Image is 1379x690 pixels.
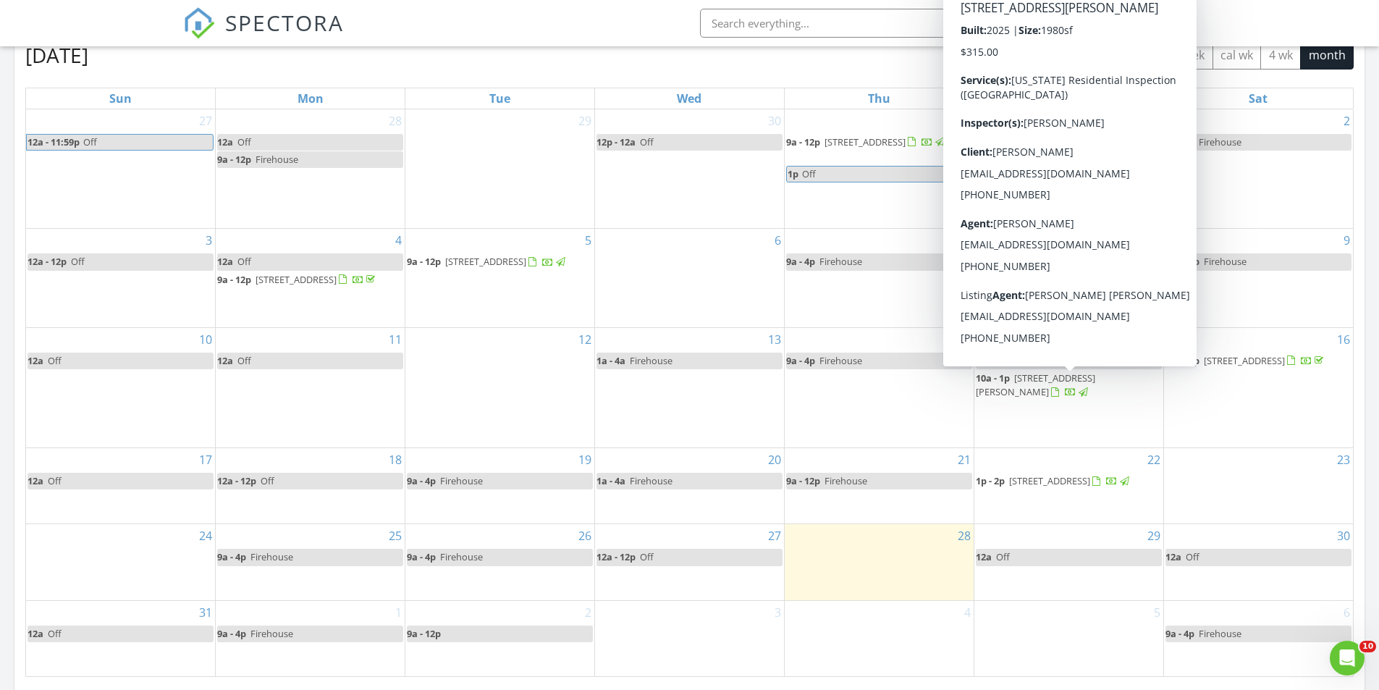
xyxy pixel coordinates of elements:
span: 12a [217,354,233,367]
td: Go to August 31, 2025 [26,600,216,676]
a: Go to August 2, 2025 [1341,109,1353,132]
a: Go to September 4, 2025 [961,601,974,624]
td: Go to August 6, 2025 [595,229,785,327]
span: 12a [28,474,43,487]
td: Go to August 2, 2025 [1163,109,1353,229]
span: Firehouse [825,474,867,487]
a: Go to August 28, 2025 [955,524,974,547]
td: Go to August 3, 2025 [26,229,216,327]
a: 10a - 1p [STREET_ADDRESS][PERSON_NAME] [976,371,1095,398]
a: 9a - 12p [STREET_ADDRESS] [407,255,568,268]
span: Off [802,167,816,180]
span: Firehouse [630,474,672,487]
span: 9a - 4p [1165,135,1194,148]
span: Off [237,354,251,367]
a: Go to August 19, 2025 [575,448,594,471]
span: 9a - 4p [976,255,1005,268]
span: [STREET_ADDRESS] [1009,474,1090,487]
td: Go to August 27, 2025 [595,524,785,600]
a: Go to September 6, 2025 [1341,601,1353,624]
a: Go to August 26, 2025 [575,524,594,547]
a: Go to July 27, 2025 [196,109,215,132]
td: Go to August 28, 2025 [784,524,974,600]
a: Go to August 29, 2025 [1144,524,1163,547]
button: cal wk [1213,41,1262,70]
button: 4 wk [1260,41,1301,70]
span: 9a - 12p [786,135,820,148]
td: Go to August 7, 2025 [784,229,974,327]
a: Go to September 2, 2025 [582,601,594,624]
input: Search everything... [700,9,990,38]
td: Go to August 10, 2025 [26,327,216,448]
div: [PERSON_NAME] [1082,9,1176,23]
td: Go to August 21, 2025 [784,448,974,524]
span: Firehouse [1204,255,1247,268]
td: Go to August 13, 2025 [595,327,785,448]
td: Go to July 31, 2025 [784,109,974,229]
a: Saturday [1246,88,1270,109]
a: Go to August 13, 2025 [765,328,784,351]
td: Go to August 8, 2025 [974,229,1163,327]
td: Go to August 1, 2025 [974,109,1163,229]
a: Go to August 15, 2025 [1144,328,1163,351]
a: Go to September 3, 2025 [772,601,784,624]
span: Off [48,474,62,487]
h2: [DATE] [25,41,88,70]
a: Go to July 29, 2025 [575,109,594,132]
td: Go to August 5, 2025 [405,229,595,327]
span: 12a - 12p [596,550,636,563]
span: [STREET_ADDRESS] [1204,354,1285,367]
span: Firehouse [819,255,862,268]
span: 12a [1165,550,1181,563]
span: 9a - 4p [217,550,246,563]
a: Go to July 31, 2025 [955,109,974,132]
span: Firehouse [1009,135,1052,148]
a: 10a - 1p [STREET_ADDRESS][PERSON_NAME] [976,370,1162,401]
a: Go to August 6, 2025 [772,229,784,252]
a: Go to September 1, 2025 [392,601,405,624]
button: [DATE] [965,41,1018,70]
span: 10 [1359,641,1376,652]
a: Go to August 14, 2025 [955,328,974,351]
td: Go to August 9, 2025 [1163,229,1353,327]
img: The Best Home Inspection Software - Spectora [183,7,215,39]
td: Go to July 27, 2025 [26,109,216,229]
a: Go to August 1, 2025 [1151,109,1163,132]
button: list [1102,41,1134,70]
span: 1p - 2p [976,474,1005,487]
span: Firehouse [250,550,293,563]
span: Off [640,135,654,148]
span: 9a - 12p [1165,255,1199,268]
span: 9a - 4p [217,627,246,640]
span: [STREET_ADDRESS] [256,273,337,286]
a: 9a - 12p [STREET_ADDRESS] [786,134,972,151]
span: 9a - 12p [217,153,251,166]
span: SPECTORA [225,7,344,38]
a: Go to August 4, 2025 [392,229,405,252]
span: 10a - 1p [976,371,1010,384]
span: 1a - 4a [596,474,625,487]
td: Go to August 30, 2025 [1163,524,1353,600]
td: Go to August 4, 2025 [216,229,405,327]
td: Go to August 20, 2025 [595,448,785,524]
td: Go to August 23, 2025 [1163,448,1353,524]
a: SPECTORA [183,20,344,50]
button: Next month [1060,41,1094,70]
td: Go to August 14, 2025 [784,327,974,448]
span: Firehouse [819,354,862,367]
span: Off [83,135,97,148]
a: Monday [295,88,326,109]
span: 9a - 12p [407,627,441,640]
a: Go to August 27, 2025 [765,524,784,547]
a: Go to August 11, 2025 [386,328,405,351]
span: 9a - 4p [1165,627,1194,640]
a: Wednesday [674,88,704,109]
a: Go to August 8, 2025 [1151,229,1163,252]
a: 1p - 2p [STREET_ADDRESS] [976,474,1131,487]
span: [STREET_ADDRESS] [825,135,906,148]
span: Off [261,474,274,487]
td: Go to July 28, 2025 [216,109,405,229]
a: Go to August 3, 2025 [203,229,215,252]
a: Go to August 31, 2025 [196,601,215,624]
td: Go to August 11, 2025 [216,327,405,448]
